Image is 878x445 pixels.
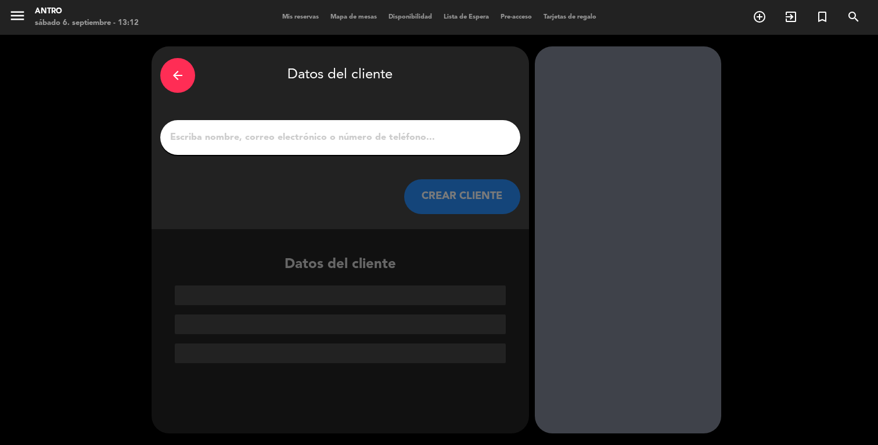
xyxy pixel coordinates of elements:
span: Pre-acceso [495,14,538,20]
span: Disponibilidad [383,14,438,20]
span: Tarjetas de regalo [538,14,602,20]
button: menu [9,7,26,28]
div: sábado 6. septiembre - 13:12 [35,17,139,29]
span: Lista de Espera [438,14,495,20]
i: menu [9,7,26,24]
div: Datos del cliente [160,55,520,96]
i: turned_in_not [815,10,829,24]
input: Escriba nombre, correo electrónico o número de teléfono... [169,129,512,146]
div: ANTRO [35,6,139,17]
i: search [847,10,861,24]
i: arrow_back [171,68,185,82]
i: exit_to_app [784,10,798,24]
i: add_circle_outline [753,10,767,24]
span: Mis reservas [276,14,325,20]
button: CREAR CLIENTE [404,179,520,214]
div: Datos del cliente [152,254,529,363]
span: Mapa de mesas [325,14,383,20]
